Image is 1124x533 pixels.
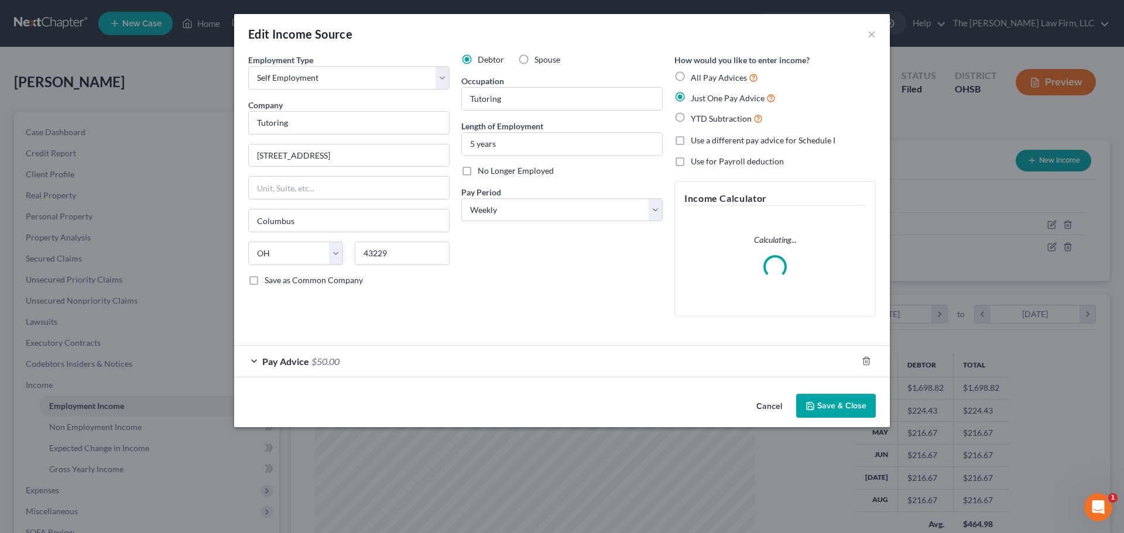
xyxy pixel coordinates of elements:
iframe: Intercom live chat [1084,493,1112,521]
label: Occupation [461,75,504,87]
span: Use a different pay advice for Schedule I [691,135,835,145]
label: How would you like to enter income? [674,54,810,66]
span: Employment Type [248,55,313,65]
span: YTD Subtraction [691,114,752,123]
button: Cancel [747,395,791,418]
span: Pay Period [461,187,501,197]
span: All Pay Advices [691,73,747,82]
span: 1 [1108,493,1118,503]
span: $50.00 [311,356,340,367]
input: ex: 2 years [462,133,662,155]
span: No Longer Employed [478,166,554,176]
span: Company [248,100,283,110]
input: Enter address... [249,145,449,167]
p: Calculating... [684,234,866,246]
button: Save & Close [796,394,876,418]
input: Enter city... [249,209,449,232]
input: Search company by name... [248,111,450,135]
span: Debtor [478,54,504,64]
button: × [868,27,876,41]
span: Pay Advice [262,356,309,367]
span: Save as Common Company [265,275,363,285]
input: Unit, Suite, etc... [249,177,449,199]
h5: Income Calculator [684,191,866,206]
div: Edit Income Source [248,26,352,42]
input: -- [462,88,662,110]
span: Just One Pay Advice [691,93,765,103]
label: Length of Employment [461,120,543,132]
span: Spouse [534,54,560,64]
input: Enter zip... [355,242,450,265]
span: Use for Payroll deduction [691,156,784,166]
